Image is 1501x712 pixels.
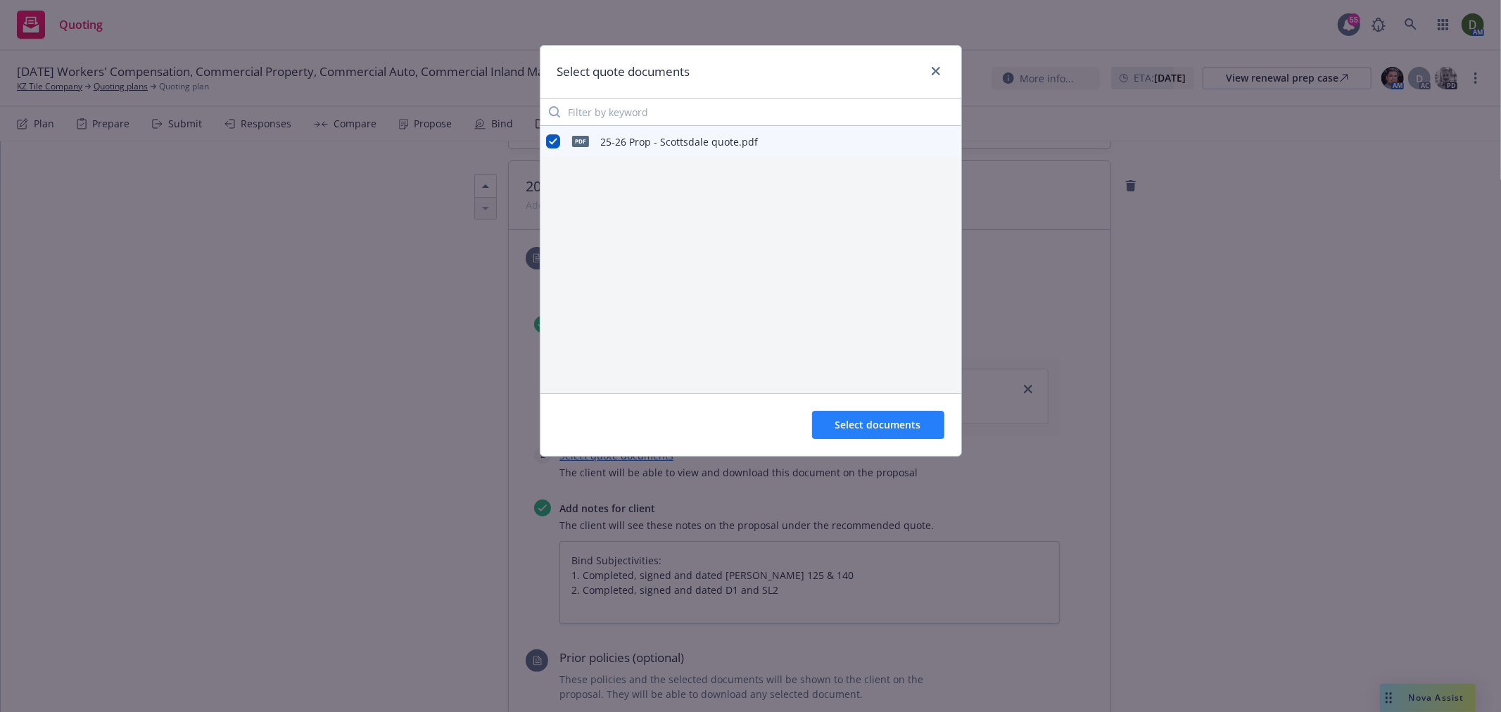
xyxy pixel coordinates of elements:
span: Select documents [835,418,921,431]
span: pdf [572,136,589,146]
h1: Select quote documents [557,63,690,81]
button: download file [920,133,932,150]
button: Select documents [812,411,944,439]
div: 25-26 Prop - Scottsdale quote.pdf [601,134,759,149]
button: preview file [943,133,956,150]
input: Filter by keyword [540,98,961,126]
a: close [927,63,944,80]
